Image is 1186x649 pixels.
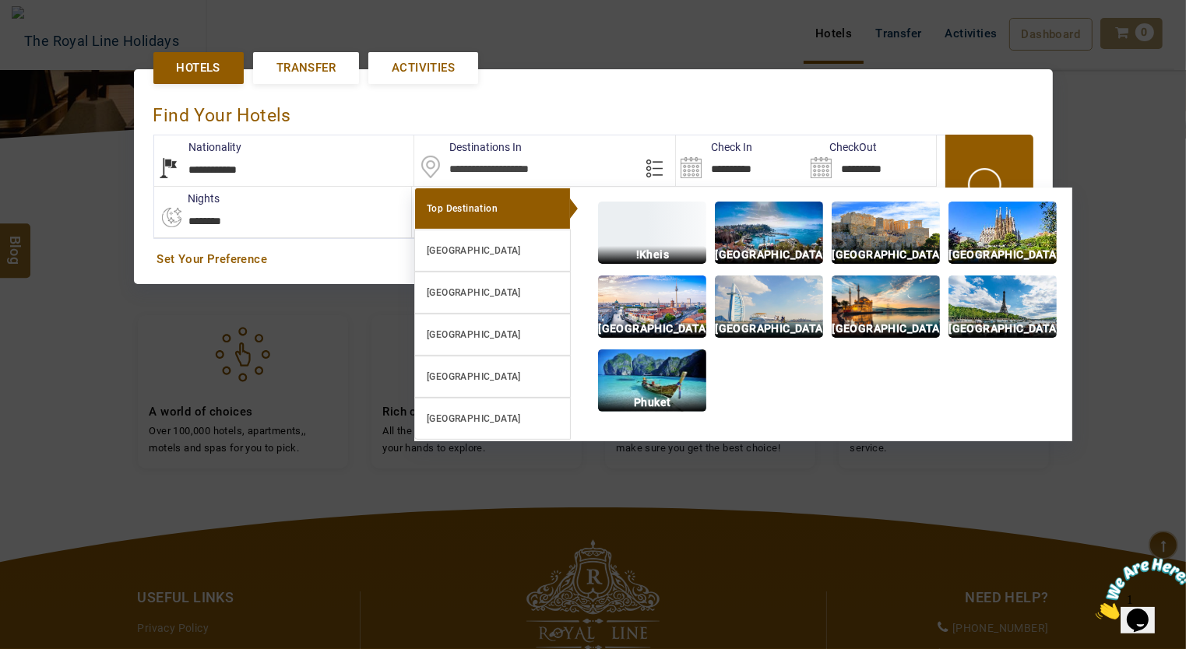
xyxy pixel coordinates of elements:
img: img [948,275,1057,338]
p: [GEOGRAPHIC_DATA] [948,246,1057,264]
span: Transfer [276,60,336,76]
img: img [598,202,706,264]
b: [GEOGRAPHIC_DATA] [427,371,521,382]
img: img [715,275,823,338]
img: img [715,202,823,264]
span: Hotels [177,60,220,76]
b: [GEOGRAPHIC_DATA] [427,329,521,340]
a: Transfer [253,52,359,84]
a: Top Destination [414,188,571,230]
img: img [948,202,1057,264]
p: [GEOGRAPHIC_DATA] [715,246,823,264]
input: Search [806,135,936,186]
div: Find Your Hotels [153,89,1033,135]
b: Top Destination [427,203,498,214]
p: !Kheis [598,246,706,264]
p: [GEOGRAPHIC_DATA] [832,246,940,264]
a: Hotels [153,52,244,84]
a: [GEOGRAPHIC_DATA] [414,398,571,440]
label: CheckOut [806,139,877,155]
b: [GEOGRAPHIC_DATA] [427,287,521,298]
img: img [832,275,940,338]
a: Activities [368,52,478,84]
img: img [598,349,706,412]
b: [GEOGRAPHIC_DATA] [427,413,521,424]
p: [GEOGRAPHIC_DATA] [598,320,706,338]
b: [GEOGRAPHIC_DATA] [427,245,521,256]
img: img [598,275,706,338]
a: [GEOGRAPHIC_DATA] [414,356,571,398]
label: Nationality [154,139,242,155]
label: Destinations In [414,139,522,155]
p: Phuket [598,394,706,412]
a: [GEOGRAPHIC_DATA] [414,230,571,272]
span: Activities [392,60,455,76]
p: [GEOGRAPHIC_DATA] [832,320,940,338]
a: Set Your Preference [157,251,1029,268]
label: nights [153,191,220,206]
p: [GEOGRAPHIC_DATA] [715,320,823,338]
input: Search [676,135,806,186]
p: [GEOGRAPHIC_DATA] [948,320,1057,338]
span: 1 [6,6,12,19]
img: img [832,202,940,264]
a: [GEOGRAPHIC_DATA] [414,272,571,314]
label: Check In [676,139,752,155]
iframe: chat widget [1089,552,1186,626]
a: [GEOGRAPHIC_DATA] [414,314,571,356]
img: Chat attention grabber [6,6,103,68]
label: Rooms [412,191,481,206]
